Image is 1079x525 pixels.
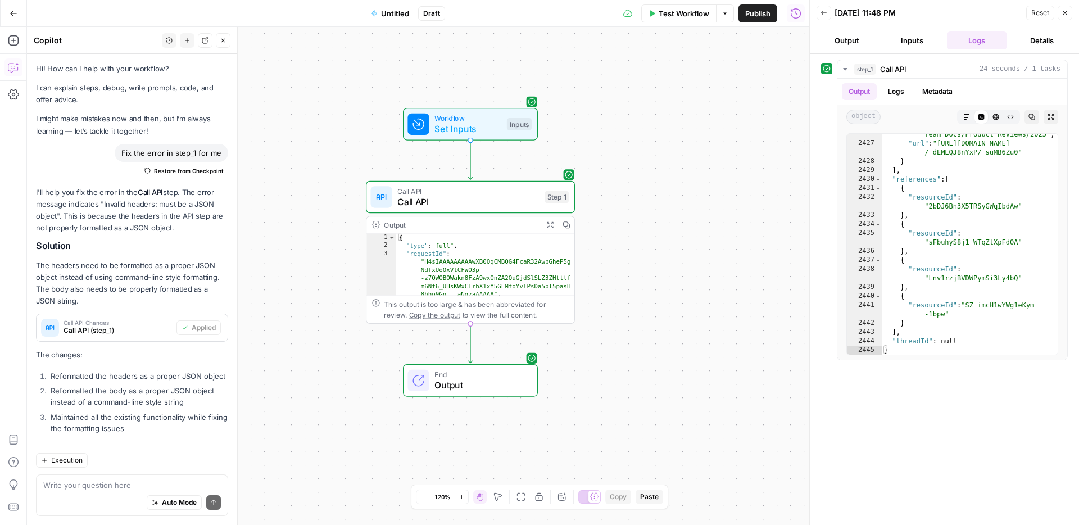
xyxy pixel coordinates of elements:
[847,220,882,229] div: 2434
[847,175,882,184] div: 2430
[384,219,538,230] div: Output
[745,8,770,19] span: Publish
[915,83,959,100] button: Metadata
[847,193,882,211] div: 2432
[36,260,228,307] p: The headers need to be formatted as a proper JSON object instead of using command-line style form...
[48,411,228,434] li: Maintained all the existing functionality while fixing the formatting issues
[147,495,202,510] button: Auto Mode
[641,4,716,22] button: Test Workflow
[842,83,877,100] button: Output
[847,247,882,256] div: 2436
[48,385,228,408] li: Reformatted the body as a proper JSON object instead of a command-line style string
[381,8,409,19] span: Untitled
[507,118,532,130] div: Inputs
[738,4,777,22] button: Publish
[875,220,881,229] span: Toggle code folding, rows 2434 through 2436
[847,184,882,193] div: 2431
[366,250,396,298] div: 3
[605,490,631,504] button: Copy
[36,349,228,361] p: The changes:
[140,164,228,178] button: Restore from Checkpoint
[881,83,911,100] button: Logs
[366,364,575,397] div: EndOutput
[1031,8,1049,18] span: Reset
[947,31,1008,49] button: Logs
[36,187,228,234] p: I'll help you fix the error in the step. The error message indicates "Invalid headers: must be a ...
[434,492,450,501] span: 120%
[468,324,472,363] g: Edge from step_1 to end
[610,492,627,502] span: Copy
[1012,31,1072,49] button: Details
[875,292,881,301] span: Toggle code folding, rows 2440 through 2442
[48,370,228,382] li: Reformatted the headers as a proper JSON object
[36,63,228,75] p: Hi! How can I help with your workflow?
[192,323,216,333] span: Applied
[837,79,1067,360] div: 24 seconds / 1 tasks
[847,229,882,247] div: 2435
[847,139,882,157] div: 2427
[36,453,88,468] button: Execution
[854,64,876,75] span: step_1
[882,31,942,49] button: Inputs
[366,181,575,324] div: Call APICall APIStep 1Output{ "type":"full", "requestId": "H4sIAAAAAAAAAwXB0QqCMBQG4FcaR32AwbGheP...
[847,301,882,319] div: 2441
[847,346,882,355] div: 2445
[115,144,228,162] div: Fix the error in step_1 for me
[875,184,881,193] span: Toggle code folding, rows 2431 through 2433
[846,110,881,124] span: object
[176,320,221,335] button: Applied
[34,35,158,46] div: Copilot
[847,283,882,292] div: 2439
[36,82,228,106] p: I can explain steps, debug, write prompts, code, and offer advice.
[847,265,882,283] div: 2438
[51,455,83,465] span: Execution
[138,188,163,197] a: Call API
[847,292,882,301] div: 2440
[434,369,526,380] span: End
[366,242,396,250] div: 2
[36,113,228,137] p: I might make mistakes now and then, but I’m always learning — let’s tackle it together!
[837,60,1067,78] button: 24 seconds / 1 tasks
[847,157,882,166] div: 2428
[384,299,569,320] div: This output is too large & has been abbreviated for review. to view the full content.
[659,8,709,19] span: Test Workflow
[980,64,1060,74] span: 24 seconds / 1 tasks
[434,378,526,392] span: Output
[162,497,197,508] span: Auto Mode
[64,325,172,336] span: Call API (step_1)
[468,141,472,180] g: Edge from start to step_1
[64,320,172,325] span: Call API Changes
[847,328,882,337] div: 2443
[364,4,416,22] button: Untitled
[1026,6,1054,20] button: Reset
[875,256,881,265] span: Toggle code folding, rows 2437 through 2439
[409,311,460,319] span: Copy the output
[817,31,877,49] button: Output
[847,211,882,220] div: 2433
[366,108,575,141] div: WorkflowSet InputsInputs
[388,233,396,241] span: Toggle code folding, rows 1 through 14
[640,492,659,502] span: Paste
[36,241,228,251] h2: Solution
[847,256,882,265] div: 2437
[423,8,440,19] span: Draft
[154,166,224,175] span: Restore from Checkpoint
[434,122,501,135] span: Set Inputs
[397,185,539,196] span: Call API
[847,319,882,328] div: 2442
[636,490,663,504] button: Paste
[545,191,569,203] div: Step 1
[847,337,882,346] div: 2444
[36,443,228,467] p: This should resolve the "Invalid headers" error and allow the API call to proceed correctly.
[366,233,396,241] div: 1
[434,113,501,124] span: Workflow
[397,195,539,209] span: Call API
[880,64,906,75] span: Call API
[875,175,881,184] span: Toggle code folding, rows 2430 through 2443
[847,166,882,175] div: 2429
